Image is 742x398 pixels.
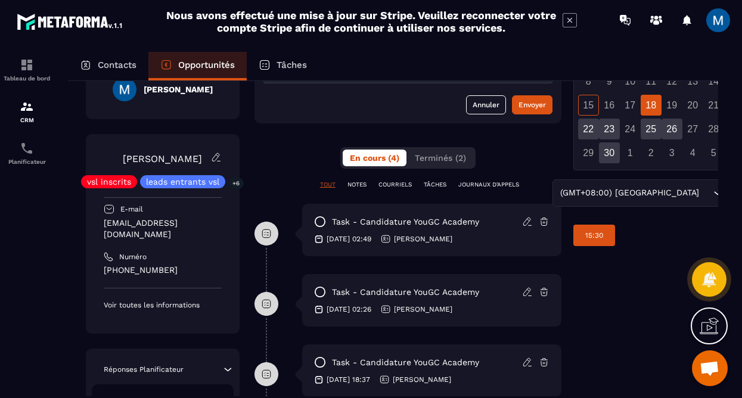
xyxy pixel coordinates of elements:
a: Opportunités [148,52,247,80]
input: Search for option [701,186,710,200]
p: [PHONE_NUMBER] [104,265,222,276]
div: 20 [682,95,703,116]
p: [DATE] 02:49 [327,234,371,244]
div: 16 [599,95,620,116]
span: (GMT+08:00) [GEOGRAPHIC_DATA] [557,186,701,200]
p: [DATE] 02:26 [327,304,371,314]
p: COURRIELS [378,181,412,189]
p: 15:30 [585,231,603,240]
div: 29 [578,142,599,163]
p: task - Candidature YouGC Academy [332,216,479,228]
div: 23 [599,119,620,139]
p: +6 [228,177,244,189]
p: Opportunités [178,60,235,70]
h5: [PERSON_NAME] [144,85,213,94]
p: task - Candidature YouGC Academy [332,287,479,298]
a: formationformationCRM [3,91,51,132]
div: 28 [703,119,724,139]
span: Terminés (2) [415,153,466,163]
p: Réponses Planificateur [104,365,184,374]
div: 24 [620,119,641,139]
span: En cours (4) [350,153,399,163]
div: 14 [703,71,724,92]
div: 21 [703,95,724,116]
p: TÂCHES [424,181,446,189]
button: Annuler [466,95,506,114]
div: 18 [641,95,662,116]
div: 22 [578,119,599,139]
img: formation [20,58,34,72]
a: [PERSON_NAME] [123,153,202,164]
div: Ouvrir le chat [692,350,728,386]
p: Tableau de bord [3,75,51,82]
p: CRM [3,117,51,123]
img: logo [17,11,124,32]
p: JOURNAUX D'APPELS [458,181,519,189]
button: En cours (4) [343,150,406,166]
div: 10 [620,71,641,92]
p: TOUT [320,181,336,189]
h2: Nous avons effectué une mise à jour sur Stripe. Veuillez reconnecter votre compte Stripe afin de ... [166,9,557,34]
div: Calendar wrapper [579,23,723,163]
p: Planificateur [3,158,51,165]
p: [PERSON_NAME] [394,234,452,244]
a: formationformationTableau de bord [3,49,51,91]
div: Calendar days [579,47,723,163]
button: Envoyer [512,95,552,114]
div: 25 [641,119,662,139]
p: [PERSON_NAME] [393,375,451,384]
div: 17 [620,95,641,116]
a: schedulerschedulerPlanificateur [3,132,51,174]
div: 12 [662,71,682,92]
p: Tâches [277,60,307,70]
div: 15 [578,95,599,116]
p: NOTES [347,181,367,189]
p: [DATE] 18:37 [327,375,370,384]
p: leads entrants vsl [146,178,219,186]
div: 30 [599,142,620,163]
div: 13 [682,71,703,92]
p: Voir toutes les informations [104,300,222,310]
div: 2 [641,142,662,163]
div: 3 [662,142,682,163]
p: task - Candidature YouGC Academy [332,357,479,368]
p: vsl inscrits [87,178,131,186]
p: E-mail [120,204,143,214]
div: 8 [578,71,599,92]
div: 1 [620,142,641,163]
p: [PERSON_NAME] [394,304,452,314]
div: 27 [682,119,703,139]
a: Contacts [68,52,148,80]
div: 4 [682,142,703,163]
div: Envoyer [519,99,546,111]
img: formation [20,99,34,114]
button: Terminés (2) [408,150,473,166]
div: Search for option [552,179,727,207]
div: 26 [662,119,682,139]
div: 9 [599,71,620,92]
div: 11 [641,71,662,92]
img: scheduler [20,141,34,156]
div: 5 [703,142,724,163]
p: Numéro [119,252,147,262]
p: [EMAIL_ADDRESS][DOMAIN_NAME] [104,217,222,240]
a: Tâches [247,52,319,80]
div: 19 [662,95,682,116]
p: Contacts [98,60,136,70]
